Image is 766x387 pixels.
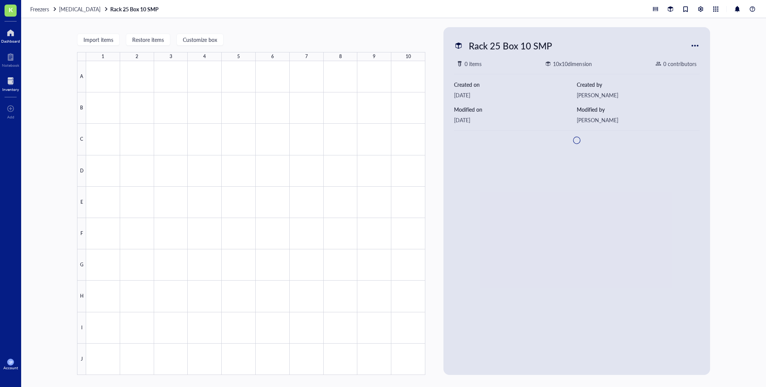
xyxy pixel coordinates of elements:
div: Account [3,365,18,370]
div: [PERSON_NAME] [577,116,700,124]
span: SP [9,360,12,364]
div: 3 [170,52,172,61]
div: [DATE] [454,91,577,99]
span: [MEDICAL_DATA] [59,5,100,13]
span: Restore items [132,37,164,43]
div: Add [7,115,14,119]
div: 9 [373,52,375,61]
button: Import items [77,34,120,46]
div: [DATE] [454,116,577,124]
div: 10 x 10 dimension [553,60,591,68]
div: I [77,312,86,344]
div: 10 [406,52,411,61]
div: Modified on [454,105,577,114]
a: Inventory [2,75,19,92]
div: E [77,187,86,218]
div: G [77,249,86,281]
div: D [77,155,86,187]
div: 0 items [465,60,482,68]
span: Import items [83,37,113,43]
div: 5 [237,52,240,61]
button: Customize box [176,34,224,46]
div: B [77,92,86,124]
div: Created by [577,80,700,89]
div: A [77,61,86,92]
div: Created on [454,80,577,89]
div: 6 [271,52,274,61]
button: Restore items [126,34,170,46]
div: Dashboard [1,39,20,43]
div: J [77,344,86,375]
div: Rack 25 Box 10 SMP [465,38,556,54]
div: C [77,124,86,155]
div: [PERSON_NAME] [577,91,700,99]
span: K [9,5,13,14]
div: 8 [339,52,342,61]
a: Freezers [30,6,57,12]
span: Customize box [183,37,217,43]
div: H [77,281,86,312]
div: 2 [136,52,138,61]
div: 4 [203,52,206,61]
div: 1 [102,52,104,61]
a: Notebook [2,51,19,68]
a: [MEDICAL_DATA] [59,6,109,12]
div: Notebook [2,63,19,68]
span: Freezers [30,5,49,13]
a: Dashboard [1,27,20,43]
a: Rack 25 Box 10 SMP [110,6,160,12]
div: Inventory [2,87,19,92]
div: Modified by [577,105,700,114]
div: 7 [305,52,308,61]
div: 0 contributors [663,60,697,68]
div: F [77,218,86,249]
